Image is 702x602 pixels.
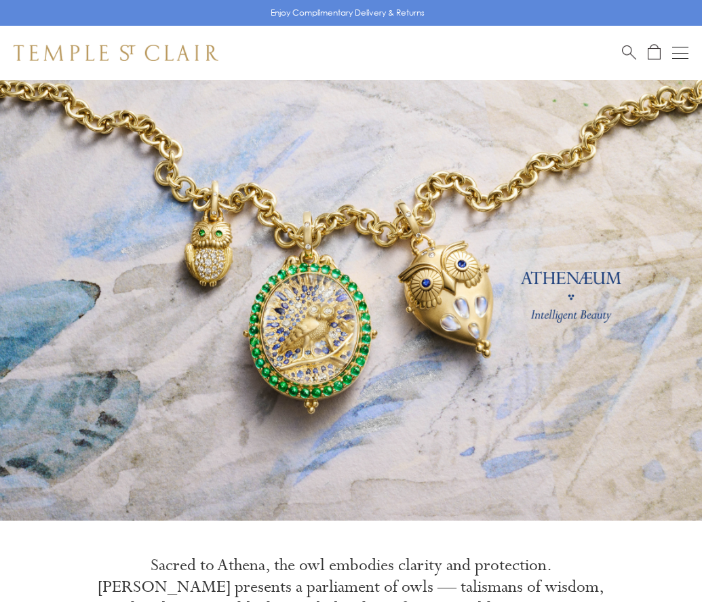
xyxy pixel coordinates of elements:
a: Open Shopping Bag [648,44,661,61]
img: Temple St. Clair [14,45,218,61]
button: Open navigation [672,45,688,61]
a: Search [622,44,636,61]
p: Enjoy Complimentary Delivery & Returns [271,6,425,20]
